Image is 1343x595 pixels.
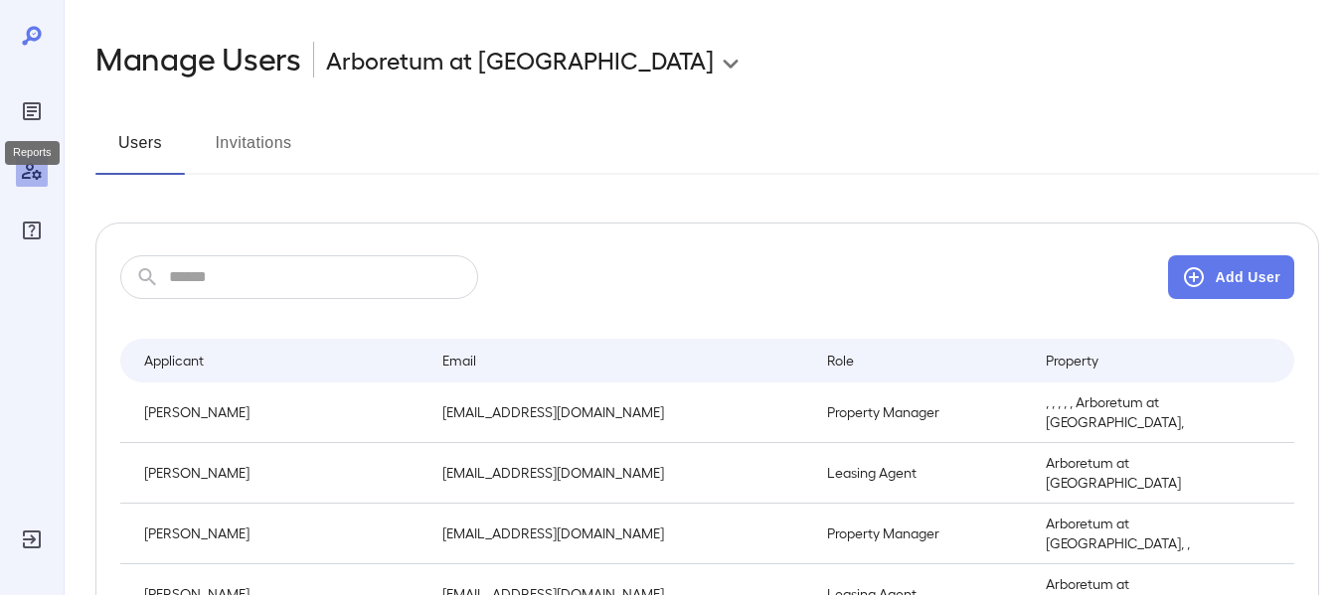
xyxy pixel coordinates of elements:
p: Arboretum at [GEOGRAPHIC_DATA], , [1046,514,1218,553]
p: Property Manager [827,523,1014,543]
p: [PERSON_NAME] [144,402,411,422]
p: Property Manager [827,402,1014,422]
p: [EMAIL_ADDRESS][DOMAIN_NAME] [442,523,795,543]
p: Leasing Agent [827,463,1014,483]
p: , , , , , Arboretum at [GEOGRAPHIC_DATA], [1046,392,1218,432]
h2: Manage Users [95,40,301,79]
th: Email [426,339,811,382]
div: Reports [5,141,60,165]
p: Arboretum at [GEOGRAPHIC_DATA] [326,44,714,75]
p: [EMAIL_ADDRESS][DOMAIN_NAME] [442,463,795,483]
th: Applicant [120,339,426,382]
div: Reports [16,95,48,127]
th: Role [811,339,1030,382]
button: Invitations [209,127,298,175]
p: Arboretum at [GEOGRAPHIC_DATA] [1046,453,1218,493]
button: Add User [1168,255,1294,299]
p: [PERSON_NAME] [144,463,411,483]
button: Users [95,127,185,175]
p: [EMAIL_ADDRESS][DOMAIN_NAME] [442,402,795,422]
th: Property [1030,339,1234,382]
p: [PERSON_NAME] [144,523,411,543]
div: Manage Users [16,155,48,187]
div: FAQ [16,215,48,246]
div: Log Out [16,523,48,555]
